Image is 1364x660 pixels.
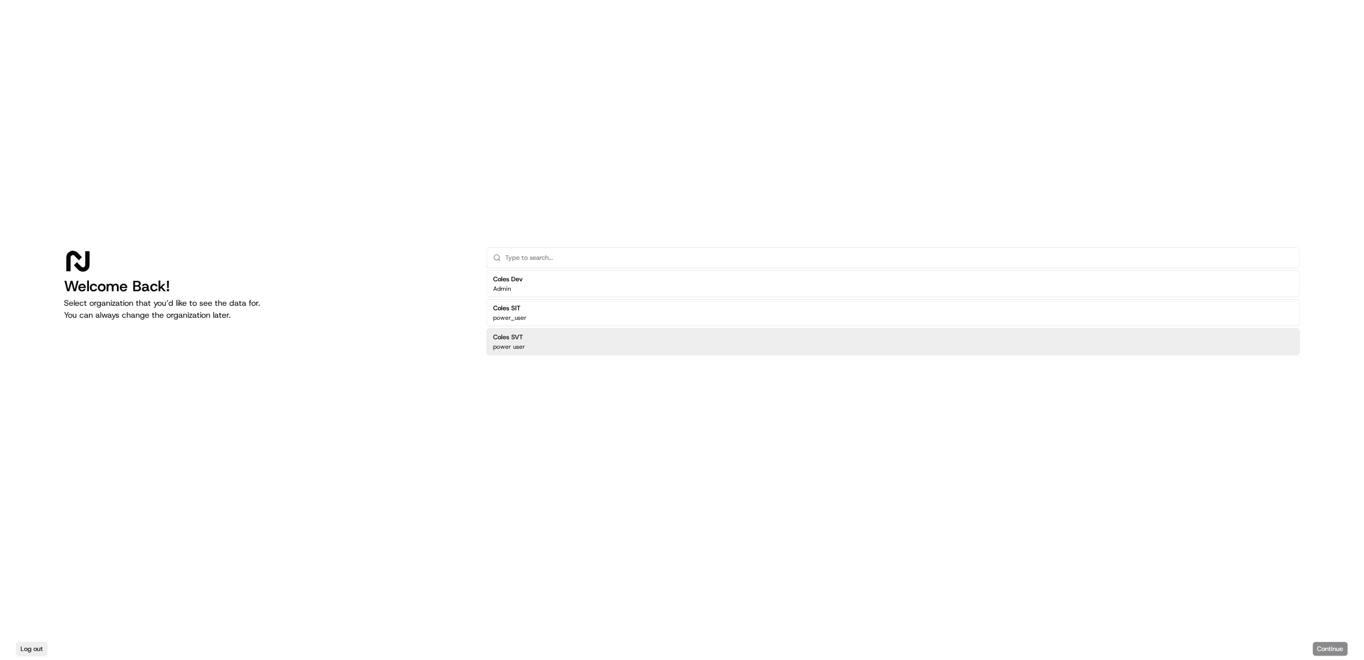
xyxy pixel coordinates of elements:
[493,285,511,293] p: Admin
[493,333,525,342] h2: Coles SVT
[493,314,527,322] p: power_user
[64,297,471,321] p: Select organization that you’d like to see the data for. You can always change the organization l...
[493,275,523,284] h2: Coles Dev
[16,642,47,656] button: Log out
[493,304,527,313] h2: Coles SIT
[64,277,471,295] h1: Welcome Back!
[493,343,525,351] p: power user
[487,268,1300,357] div: Suggestions
[505,248,1294,268] input: Type to search...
